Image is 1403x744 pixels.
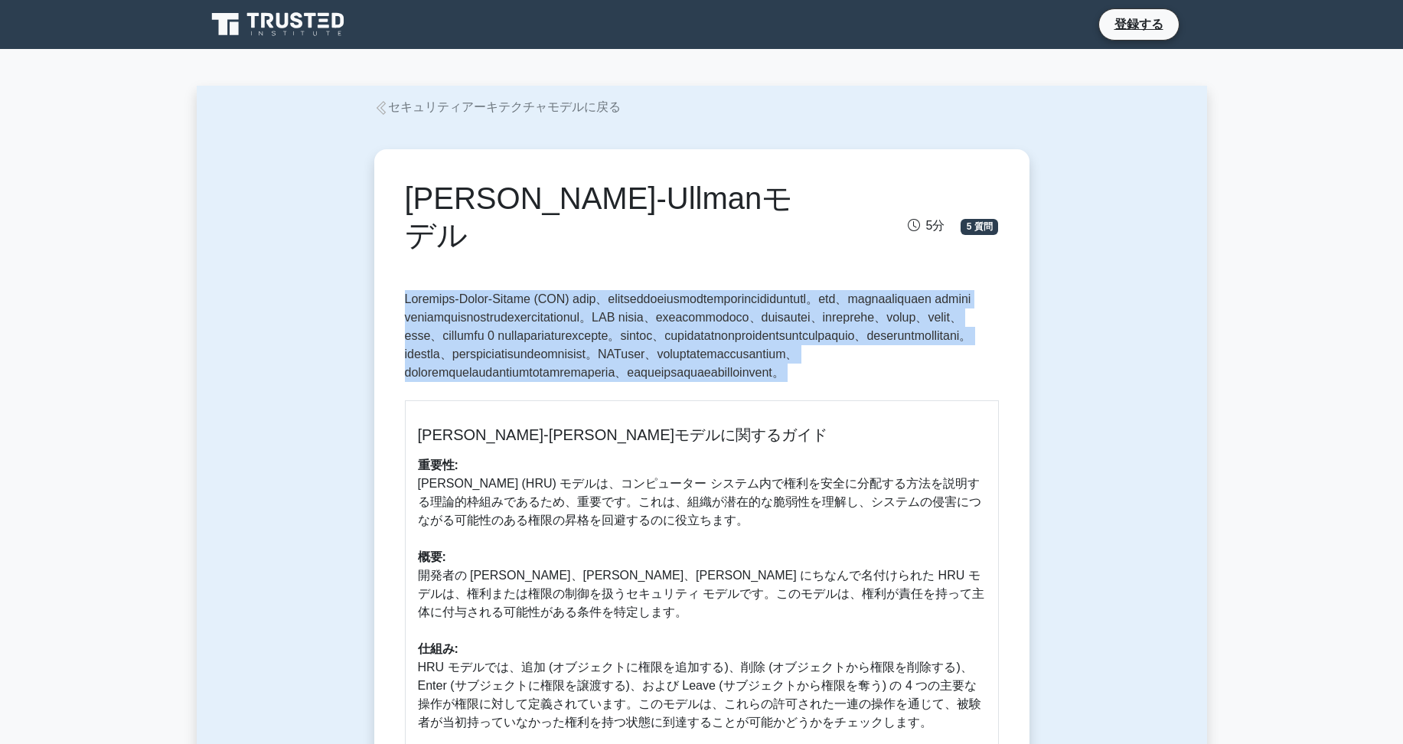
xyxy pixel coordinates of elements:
a: セキュリティアーキテクチャモデルに戻る [374,100,621,113]
a: 登録する [1105,15,1173,34]
b: 重要性: [418,458,458,472]
span: 5分 [908,219,945,232]
font: [PERSON_NAME]-Ullmanモデル [405,181,794,252]
b: 仕組み: [418,642,458,655]
span: 5 質問 [961,219,999,234]
h5: [PERSON_NAME]-[PERSON_NAME]モデルに関するガイド [418,426,986,444]
b: 概要: [418,550,446,563]
p: Loremips-Dolor-Sitame (CON) adip、elitseddoeiusmodtemporincididuntutl。etd、magnaaliquaen admini ven... [405,290,999,388]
